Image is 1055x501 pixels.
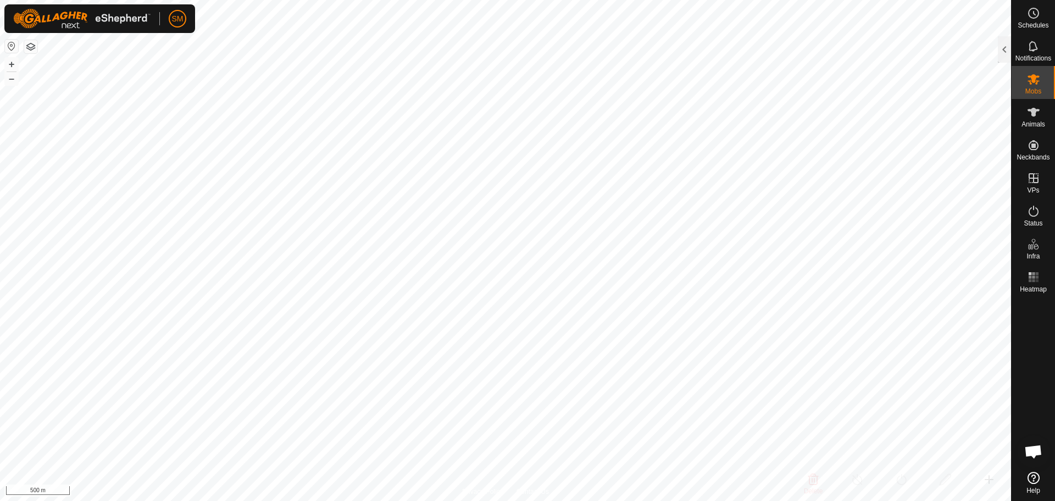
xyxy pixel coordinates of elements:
a: Privacy Policy [462,487,503,497]
span: Mobs [1025,88,1041,95]
span: Status [1024,220,1042,227]
a: Contact Us [517,487,549,497]
span: Schedules [1018,22,1048,29]
button: + [5,58,18,71]
a: Help [1012,467,1055,498]
button: Reset Map [5,40,18,53]
span: SM [172,13,184,25]
button: – [5,72,18,85]
div: Open chat [1017,435,1050,468]
span: Heatmap [1020,286,1047,293]
span: Neckbands [1017,154,1050,161]
button: Map Layers [24,40,37,53]
img: Gallagher Logo [13,9,151,29]
span: VPs [1027,187,1039,194]
span: Infra [1026,253,1040,260]
span: Notifications [1015,55,1051,62]
span: Help [1026,487,1040,494]
span: Animals [1021,121,1045,128]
